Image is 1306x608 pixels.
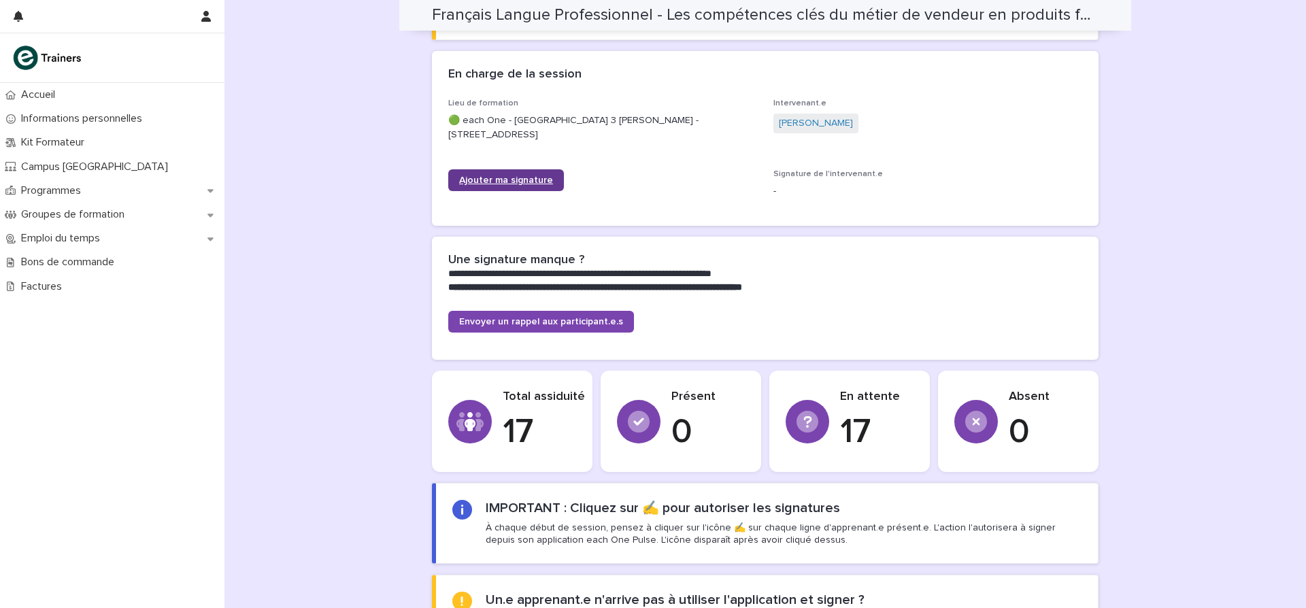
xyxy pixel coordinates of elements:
p: 0 [671,412,745,453]
p: Absent [1009,390,1082,405]
p: Bons de commande [16,256,125,269]
a: Ajouter ma signature [448,169,564,191]
p: À chaque début de session, pensez à cliquer sur l'icône ✍️ sur chaque ligne d'apprenant.e présent... [486,522,1082,546]
h2: Un.e apprenant.e n'arrive pas à utiliser l'application et signer ? [486,592,865,608]
p: Campus [GEOGRAPHIC_DATA] [16,161,179,173]
p: Accueil [16,88,66,101]
p: Présent [671,390,745,405]
p: Kit Formateur [16,136,95,149]
span: Signature de l'intervenant.e [773,170,883,178]
p: Factures [16,280,73,293]
p: 17 [503,412,585,453]
h2: IMPORTANT : Cliquez sur ✍️ pour autoriser les signatures [486,500,840,516]
p: Total assiduité [503,390,585,405]
a: [PERSON_NAME] [779,116,853,131]
span: Intervenant.e [773,99,826,107]
p: Programmes [16,184,92,197]
h2: Français Langue Professionnel - Les compétences clés du métier de vendeur en produits frais [432,5,1093,25]
a: Envoyer un rappel aux participant.e.s [448,311,634,333]
p: 0 [1009,412,1082,453]
p: 17 [840,412,914,453]
h2: En charge de la session [448,67,582,82]
p: - [773,184,1082,199]
p: Groupes de formation [16,208,135,221]
span: Lieu de formation [448,99,518,107]
p: 🟢 each One - [GEOGRAPHIC_DATA] 3 [PERSON_NAME] - [STREET_ADDRESS] [448,114,757,142]
p: Informations personnelles [16,112,153,125]
span: Ajouter ma signature [459,175,553,185]
h2: Une signature manque ? [448,253,584,268]
p: En attente [840,390,914,405]
span: Envoyer un rappel aux participant.e.s [459,317,623,326]
img: K0CqGN7SDeD6s4JG8KQk [11,44,86,71]
p: Emploi du temps [16,232,111,245]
